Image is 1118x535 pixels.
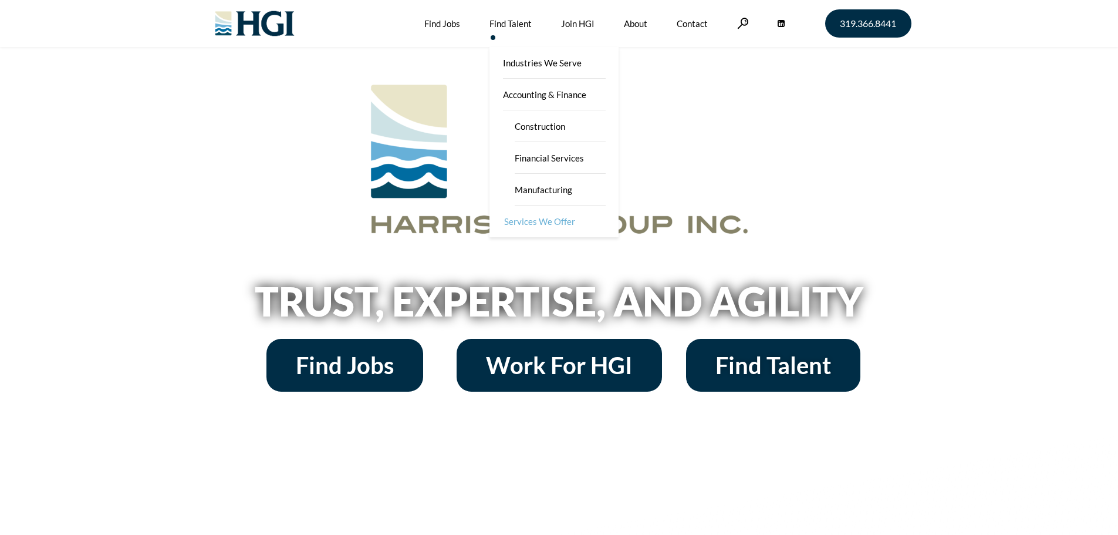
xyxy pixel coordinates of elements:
[715,354,831,377] span: Find Talent
[489,47,619,79] a: Industries We Serve
[737,18,749,29] a: Search
[825,9,911,38] a: 319.366.8441
[840,19,896,28] span: 319.366.8441
[489,79,619,110] a: Accounting & Finance
[686,339,860,392] a: Find Talent
[457,339,662,392] a: Work For HGI
[501,142,619,174] a: Financial Services
[501,110,619,142] a: Construction
[266,339,423,392] a: Find Jobs
[491,206,620,237] a: Services We Offer
[486,354,633,377] span: Work For HGI
[225,281,894,321] h2: Trust, Expertise, and Agility
[296,354,394,377] span: Find Jobs
[501,174,619,206] a: Manufacturing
